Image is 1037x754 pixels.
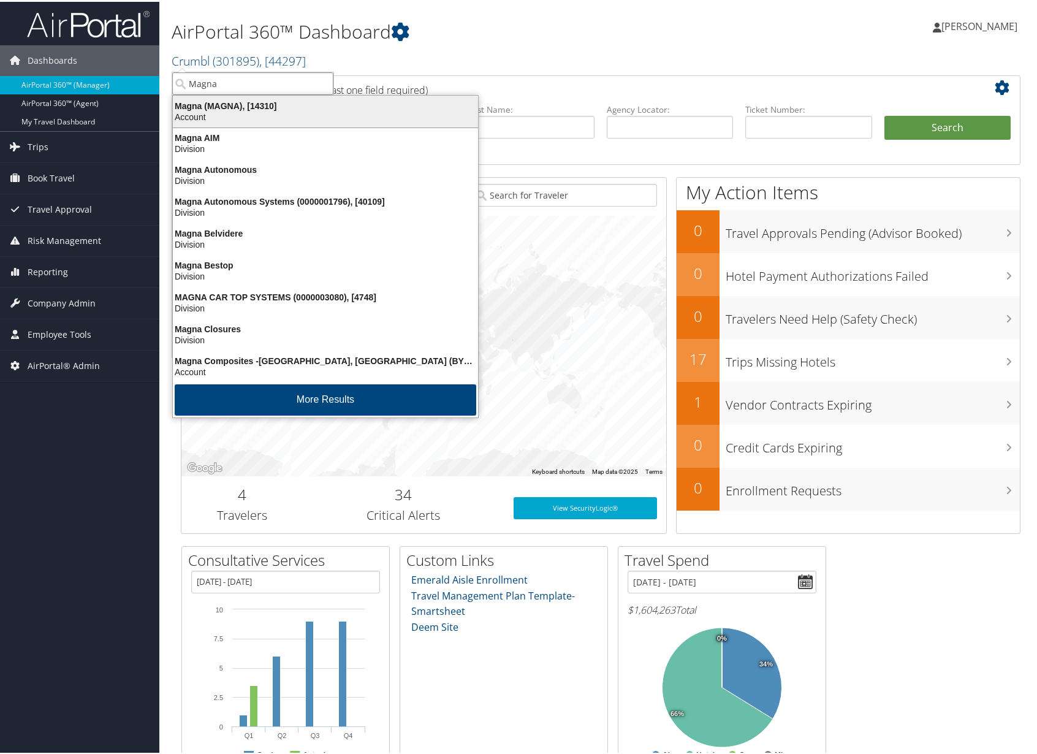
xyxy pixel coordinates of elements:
[933,6,1030,43] a: [PERSON_NAME]
[468,102,594,114] label: Last Name:
[28,44,77,74] span: Dashboards
[677,347,720,368] h2: 17
[165,194,485,205] div: Magna Autonomous Systems (0000001796), [40109]
[28,130,48,161] span: Trips
[165,290,485,301] div: MAGNA CAR TOP SYSTEMS (0000003080), [4748]
[677,423,1020,466] a: 0Credit Cards Expiring
[172,70,333,93] input: Search Accounts
[677,476,720,497] h2: 0
[172,17,743,43] h1: AirPortal 360™ Dashboard
[677,251,1020,294] a: 0Hotel Payment Authorizations Failed
[726,432,1020,455] h3: Credit Cards Expiring
[607,102,733,114] label: Agency Locator:
[473,182,657,205] input: Search for Traveler
[406,548,607,569] h2: Custom Links
[165,99,485,110] div: Magna (MAGNA), [14310]
[670,709,684,716] tspan: 66%
[175,383,476,414] button: More Results
[165,142,485,153] div: Division
[28,192,92,223] span: Travel Approval
[592,466,638,473] span: Map data ©2025
[726,389,1020,412] h3: Vendor Contracts Expiring
[726,260,1020,283] h3: Hotel Payment Authorizations Failed
[312,482,496,503] h2: 34
[191,76,941,97] h2: Airtinerary Lookup
[884,114,1011,139] button: Search
[184,459,225,474] img: Google
[628,601,816,615] h6: Total
[677,218,720,239] h2: 0
[191,482,294,503] h2: 4
[311,730,320,737] text: Q3
[165,162,485,173] div: Magna Autonomous
[677,380,1020,423] a: 1Vendor Contracts Expiring
[677,337,1020,380] a: 17Trips Missing Hotels
[184,459,225,474] a: Open this area in Google Maps (opens a new window)
[245,730,254,737] text: Q1
[219,722,223,729] tspan: 0
[28,286,96,317] span: Company Admin
[625,548,826,569] h2: Travel Spend
[726,303,1020,326] h3: Travelers Need Help (Safety Check)
[214,692,223,699] tspan: 2.5
[726,346,1020,369] h3: Trips Missing Hotels
[216,604,223,612] tspan: 10
[514,495,657,517] a: View SecurityLogic®
[172,51,306,67] a: Crumbl
[165,333,485,344] div: Division
[312,505,496,522] h3: Critical Alerts
[165,205,485,216] div: Division
[165,258,485,269] div: Magna Bestop
[165,322,485,333] div: Magna Closures
[311,82,428,95] span: (at least one field required)
[677,294,1020,337] a: 0Travelers Need Help (Safety Check)
[677,390,720,411] h2: 1
[532,466,585,474] button: Keyboard shortcuts
[745,102,872,114] label: Ticket Number:
[219,663,223,670] tspan: 5
[165,131,485,142] div: Magna AIM
[278,730,287,737] text: Q2
[726,217,1020,240] h3: Travel Approvals Pending (Advisor Booked)
[165,354,485,365] div: Magna Composites -[GEOGRAPHIC_DATA], [GEOGRAPHIC_DATA] (BYF-0000003076), [4576]
[726,474,1020,498] h3: Enrollment Requests
[214,633,223,641] tspan: 7.5
[28,161,75,192] span: Book Travel
[28,224,101,254] span: Risk Management
[28,255,68,286] span: Reporting
[717,633,727,641] tspan: 0%
[411,619,458,632] a: Deem Site
[941,18,1017,31] span: [PERSON_NAME]
[628,601,675,615] span: $1,604,263
[677,208,1020,251] a: 0Travel Approvals Pending (Advisor Booked)
[411,571,528,585] a: Emerald Aisle Enrollment
[677,178,1020,204] h1: My Action Items
[344,730,353,737] text: Q4
[259,51,306,67] span: , [ 44297 ]
[165,173,485,185] div: Division
[677,433,720,454] h2: 0
[677,304,720,325] h2: 0
[165,110,485,121] div: Account
[28,349,100,379] span: AirPortal® Admin
[165,237,485,248] div: Division
[28,318,91,348] span: Employee Tools
[165,269,485,280] div: Division
[645,466,663,473] a: Terms (opens in new tab)
[27,8,150,37] img: airportal-logo.png
[165,365,485,376] div: Account
[411,587,575,617] a: Travel Management Plan Template- Smartsheet
[759,659,773,666] tspan: 34%
[188,548,389,569] h2: Consultative Services
[165,301,485,312] div: Division
[191,505,294,522] h3: Travelers
[165,226,485,237] div: Magna Belvidere
[213,51,259,67] span: ( 301895 )
[677,466,1020,509] a: 0Enrollment Requests
[677,261,720,282] h2: 0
